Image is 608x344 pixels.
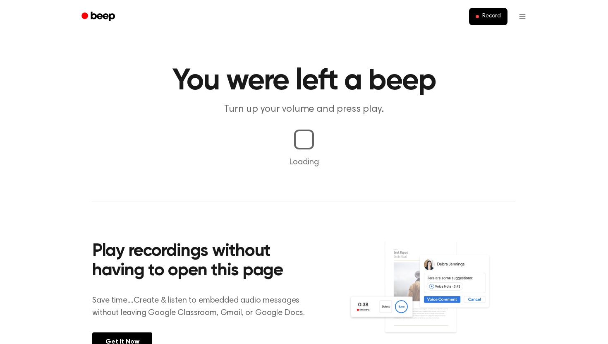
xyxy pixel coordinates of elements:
p: Loading [10,156,598,168]
span: Record [482,13,501,20]
a: Beep [76,9,122,25]
p: Save time....Create & listen to embedded audio messages without leaving Google Classroom, Gmail, ... [92,294,315,319]
button: Record [469,8,507,25]
h1: You were left a beep [92,66,516,96]
p: Turn up your volume and press play. [145,103,463,116]
button: Open menu [512,7,532,26]
h2: Play recordings without having to open this page [92,242,315,281]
